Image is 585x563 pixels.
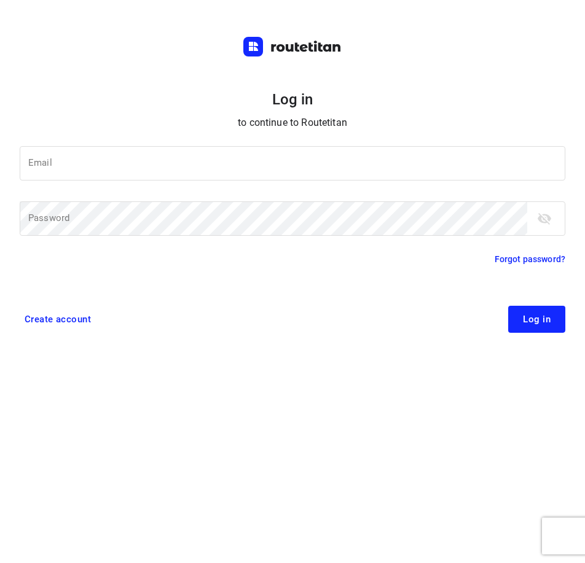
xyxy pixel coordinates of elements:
span: Create account [25,314,91,324]
a: Forgot password? [495,252,565,266]
p: to continue to Routetitan [20,114,565,131]
button: toggle password visibility [532,206,557,231]
span: Log in [523,314,551,324]
a: Create account [20,306,96,333]
h5: Log in [20,90,565,109]
button: Log in [508,306,565,333]
a: Routetitan [243,37,342,60]
img: Routetitan [243,37,342,56]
